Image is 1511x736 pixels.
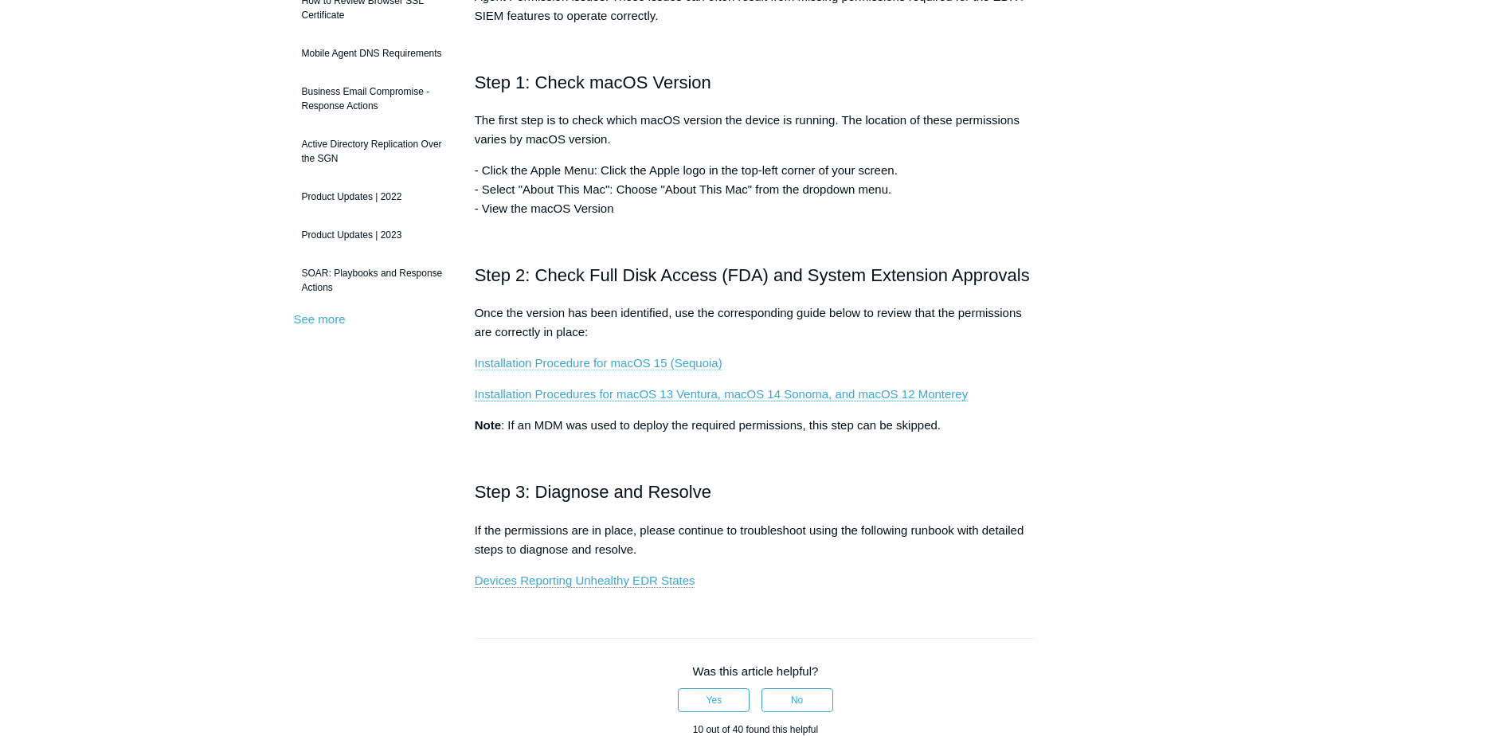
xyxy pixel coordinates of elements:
a: Mobile Agent DNS Requirements [294,38,451,69]
a: Installation Procedure for macOS 15 (Sequoia) [475,356,722,370]
a: Active Directory Replication Over the SGN [294,129,451,174]
a: See more [294,312,346,326]
h2: Step 3: Diagnose and Resolve [475,478,1037,506]
span: 10 out of 40 found this helpful [693,724,818,735]
button: This article was helpful [678,688,750,712]
a: Product Updates | 2023 [294,220,451,250]
a: Business Email Compromise - Response Actions [294,76,451,121]
strong: Note [475,418,501,432]
p: Once the version has been identified, use the corresponding guide below to review that the permis... [475,303,1037,342]
h2: Step 1: Check macOS Version [475,69,1037,96]
a: SOAR: Playbooks and Response Actions [294,258,451,303]
p: If the permissions are in place, please continue to troubleshoot using the following runbook with... [475,521,1037,559]
p: The first step is to check which macOS version the device is running. The location of these permi... [475,111,1037,149]
p: - Click the Apple Menu: Click the Apple logo in the top-left corner of your screen. - Select "Abo... [475,161,1037,218]
h2: Step 2: Check Full Disk Access (FDA) and System Extension Approvals [475,261,1037,289]
a: Product Updates | 2022 [294,182,451,212]
button: This article was not helpful [761,688,833,712]
span: Was this article helpful? [693,664,819,678]
a: Devices Reporting Unhealthy EDR States [475,574,695,588]
a: Installation Procedures for macOS 13 Ventura, macOS 14 Sonoma, and macOS 12 Monterey [475,387,968,401]
p: : If an MDM was used to deploy the required permissions, this step can be skipped. [475,416,1037,435]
